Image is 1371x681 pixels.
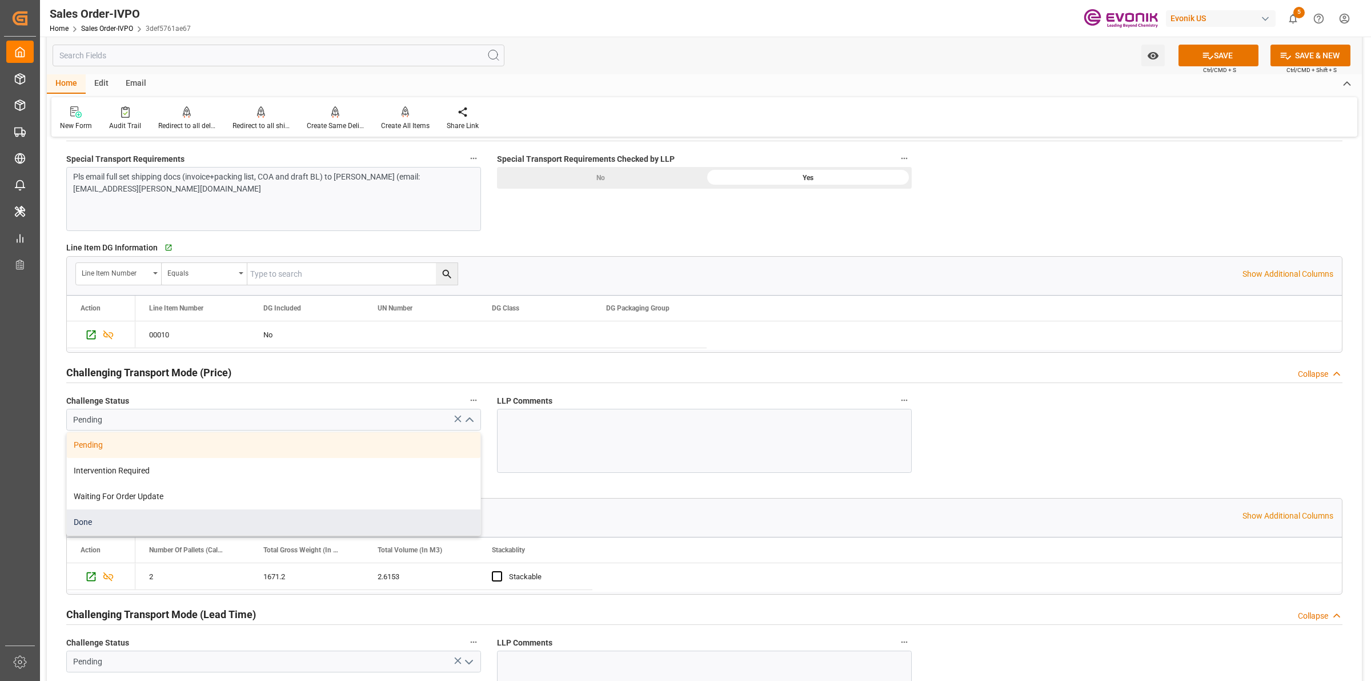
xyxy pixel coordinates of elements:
div: Pls email full set shipping docs (invoice+packing list, COA and draft BL) to [PERSON_NAME] (email... [73,171,463,195]
button: open menu [1141,45,1165,66]
div: No [263,322,350,348]
span: Number Of Pallets (Calculated) [149,546,226,554]
input: Type to search [247,263,458,285]
div: Waiting For Order Update [67,484,480,509]
input: Search Fields [53,45,504,66]
div: Evonik US [1166,10,1276,27]
span: Special Transport Requirements Checked by LLP [497,153,675,165]
div: Press SPACE to select this row. [67,563,135,590]
div: Action [81,546,101,554]
span: Ctrl/CMD + S [1203,66,1236,74]
button: Challenge Status [466,393,481,408]
span: Challenge Status [66,395,129,407]
div: Collapse [1298,368,1328,380]
button: close menu [460,411,477,429]
div: 2.6153 [364,563,478,590]
button: Challenge Status [466,635,481,650]
span: Special Transport Requirements [66,153,185,165]
span: Total Volume (In M3) [378,546,442,554]
button: Special Transport Requirements Checked by LLP [897,151,912,166]
div: Sales Order-IVPO [50,5,191,22]
span: DG Included [263,304,301,312]
span: Challenge Status [66,637,129,649]
div: Email [117,74,155,94]
span: LLP Comments [497,395,552,407]
div: Create Same Delivery Date [307,121,364,131]
div: Share Link [447,121,479,131]
button: Special Transport Requirements [466,151,481,166]
button: SAVE [1178,45,1258,66]
a: Home [50,25,69,33]
div: New Form [60,121,92,131]
span: Ctrl/CMD + Shift + S [1286,66,1337,74]
button: search button [436,263,458,285]
span: Line Item Number [149,304,203,312]
div: Intervention Required [67,458,480,484]
img: Evonik-brand-mark-Deep-Purple-RGB.jpeg_1700498283.jpeg [1084,9,1158,29]
span: UN Number [378,304,412,312]
div: Equals [167,265,235,278]
div: Press SPACE to select this row. [135,563,592,590]
p: Show Additional Columns [1242,268,1333,280]
a: Sales Order-IVPO [81,25,133,33]
button: open menu [460,653,477,671]
div: No [497,167,704,189]
span: Line Item DG Information [66,242,158,254]
button: Help Center [1306,6,1332,31]
p: Show Additional Columns [1242,510,1333,522]
h2: Challenging Transport Mode (Price) [66,365,231,380]
div: Redirect to all deliveries [158,121,215,131]
div: Pending [67,432,480,458]
button: LLP Comments [897,393,912,408]
div: Action [81,304,101,312]
div: Redirect to all shipments [232,121,290,131]
div: Create All Items [381,121,430,131]
button: Evonik US [1166,7,1280,29]
div: 1671.2 [250,563,364,590]
span: Total Gross Weight (In KG) [263,546,340,554]
button: LLP Comments [897,635,912,650]
div: Audit Trail [109,121,141,131]
button: open menu [76,263,162,285]
div: 2 [135,563,250,590]
span: DG Class [492,304,519,312]
div: Press SPACE to select this row. [135,321,707,348]
div: Home [47,74,86,94]
div: 00010 [135,321,250,348]
div: Edit [86,74,117,94]
span: DG Packaging Group [606,304,670,312]
div: Done [67,509,480,535]
button: open menu [162,263,247,285]
h2: Challenging Transport Mode (Lead Time) [66,607,256,622]
div: Press SPACE to select this row. [67,321,135,348]
div: Yes [704,167,912,189]
span: Stackablity [492,546,525,554]
div: Collapse [1298,610,1328,622]
button: show 5 new notifications [1280,6,1306,31]
div: Stackable [509,564,579,590]
button: SAVE & NEW [1270,45,1350,66]
div: Line Item Number [82,265,149,278]
span: 5 [1293,7,1305,18]
span: LLP Comments [497,637,552,649]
